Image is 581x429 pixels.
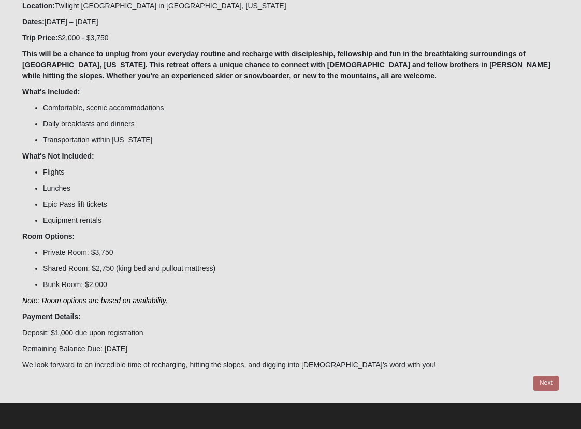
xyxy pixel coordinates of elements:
[22,34,57,42] b: Trip Price:
[22,327,559,338] p: Deposit: $1,000 due upon registration
[22,232,75,240] b: Room Options:
[22,344,559,354] p: Remaining Balance Due: [DATE]
[22,33,559,44] p: $2,000 - $3,750
[22,312,81,321] b: Payment Details:
[43,263,559,274] li: Shared Room: $2,750 (king bed and pullout mattress)
[43,247,559,258] li: Private Room: $3,750
[43,216,101,224] span: Equipment rentals
[43,200,107,208] span: Epic Pass lift tickets
[43,184,70,192] span: Lunches
[22,17,559,27] p: [DATE] – [DATE]
[22,2,55,10] b: Location:
[22,152,94,160] b: What's Not Included:
[22,1,559,11] p: Twilight [GEOGRAPHIC_DATA] in [GEOGRAPHIC_DATA], [US_STATE]
[43,104,164,112] span: Comfortable, scenic accommodations
[43,136,152,144] span: Transportation within [US_STATE]
[22,50,550,80] b: This will be a chance to unplug from your everyday routine and recharge with discipleship, fellow...
[22,88,80,96] b: What's Included:
[22,18,45,26] b: Dates:
[22,360,559,370] p: We look forward to an incredible time of recharging, hitting the slopes, and digging into [DEMOGR...
[43,279,559,290] li: Bunk Room: $2,000
[22,296,168,305] i: Note: Room options are based on availability.
[43,167,559,178] li: Flights
[43,120,135,128] span: Daily breakfasts and dinners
